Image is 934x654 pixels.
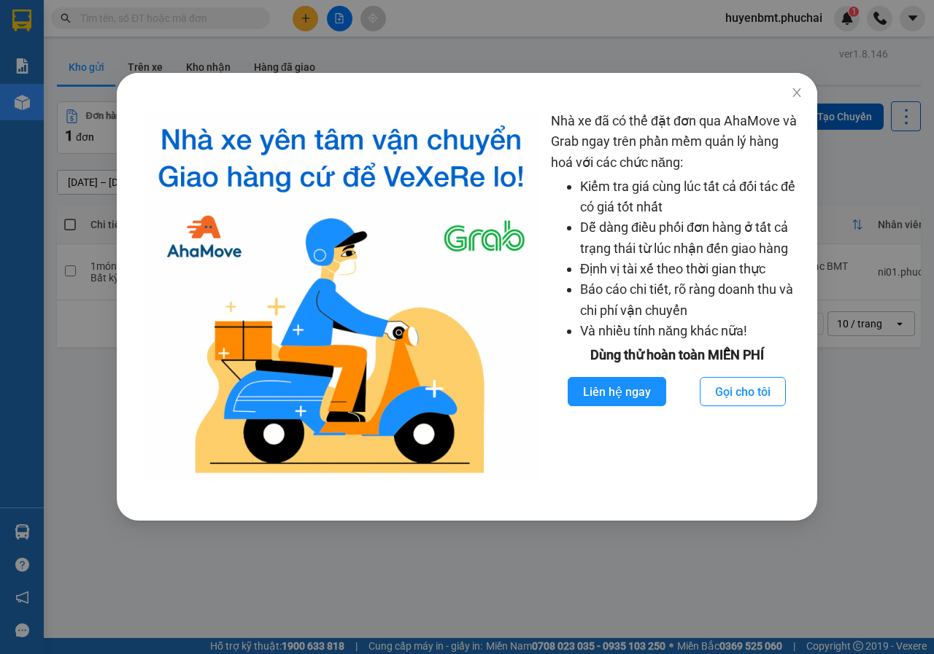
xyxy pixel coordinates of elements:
span: Liên hệ ngay [583,383,651,401]
span: Gọi cho tôi [715,383,771,401]
span: close [791,87,803,98]
div: Nhà xe đã có thể đặt đơn qua AhaMove và Grab ngay trên phần mềm quản lý hàng hoá với các chức năng: [551,111,803,484]
img: logo [143,111,539,484]
li: Báo cáo chi tiết, rõ ràng doanh thu và chi phí vận chuyển [580,279,803,321]
li: Dễ dàng điều phối đơn hàng ở tất cả trạng thái từ lúc nhận đến giao hàng [580,217,803,259]
button: Close [776,73,817,114]
li: Kiểm tra giá cùng lúc tất cả đối tác để có giá tốt nhất [580,176,803,218]
button: Liên hệ ngay [568,377,666,406]
li: Định vị tài xế theo thời gian thực [580,259,803,279]
div: Dùng thử hoàn toàn MIỄN PHÍ [551,345,803,365]
li: Và nhiều tính năng khác nữa! [580,321,803,341]
button: Gọi cho tôi [700,377,786,406]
